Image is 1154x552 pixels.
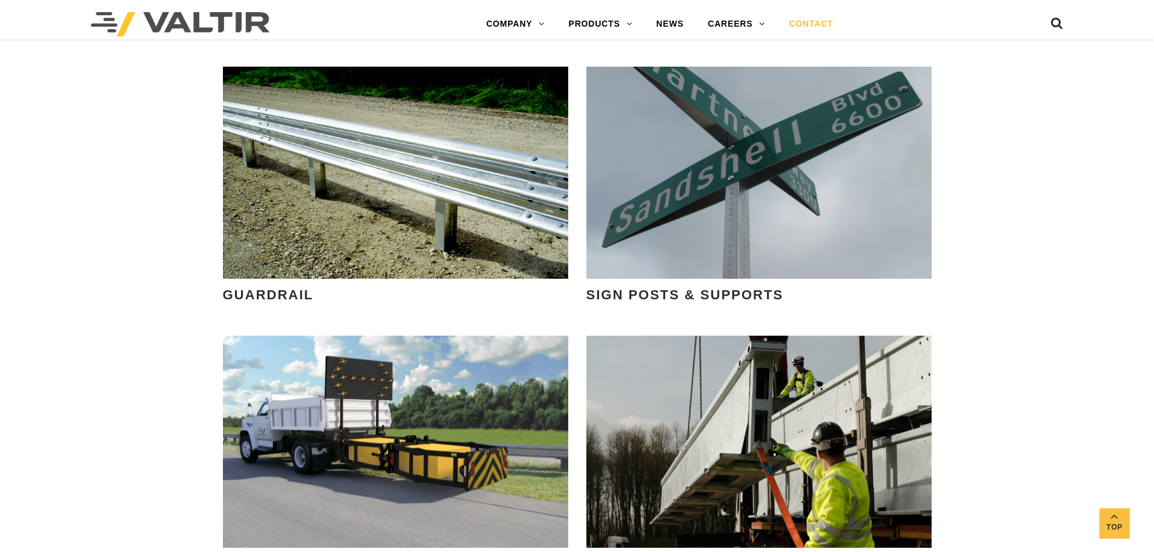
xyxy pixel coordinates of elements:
a: NEWS [644,12,695,36]
strong: GUARDRAIL [223,287,314,302]
a: COMPANY [474,12,557,36]
a: CONTACT [777,12,845,36]
a: PRODUCTS [557,12,645,36]
a: CAREERS [696,12,777,36]
strong: SIGN POSTS & SUPPORTS [586,287,784,302]
a: Top [1099,508,1130,539]
img: Valtir [91,12,270,36]
span: Top [1099,520,1130,534]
